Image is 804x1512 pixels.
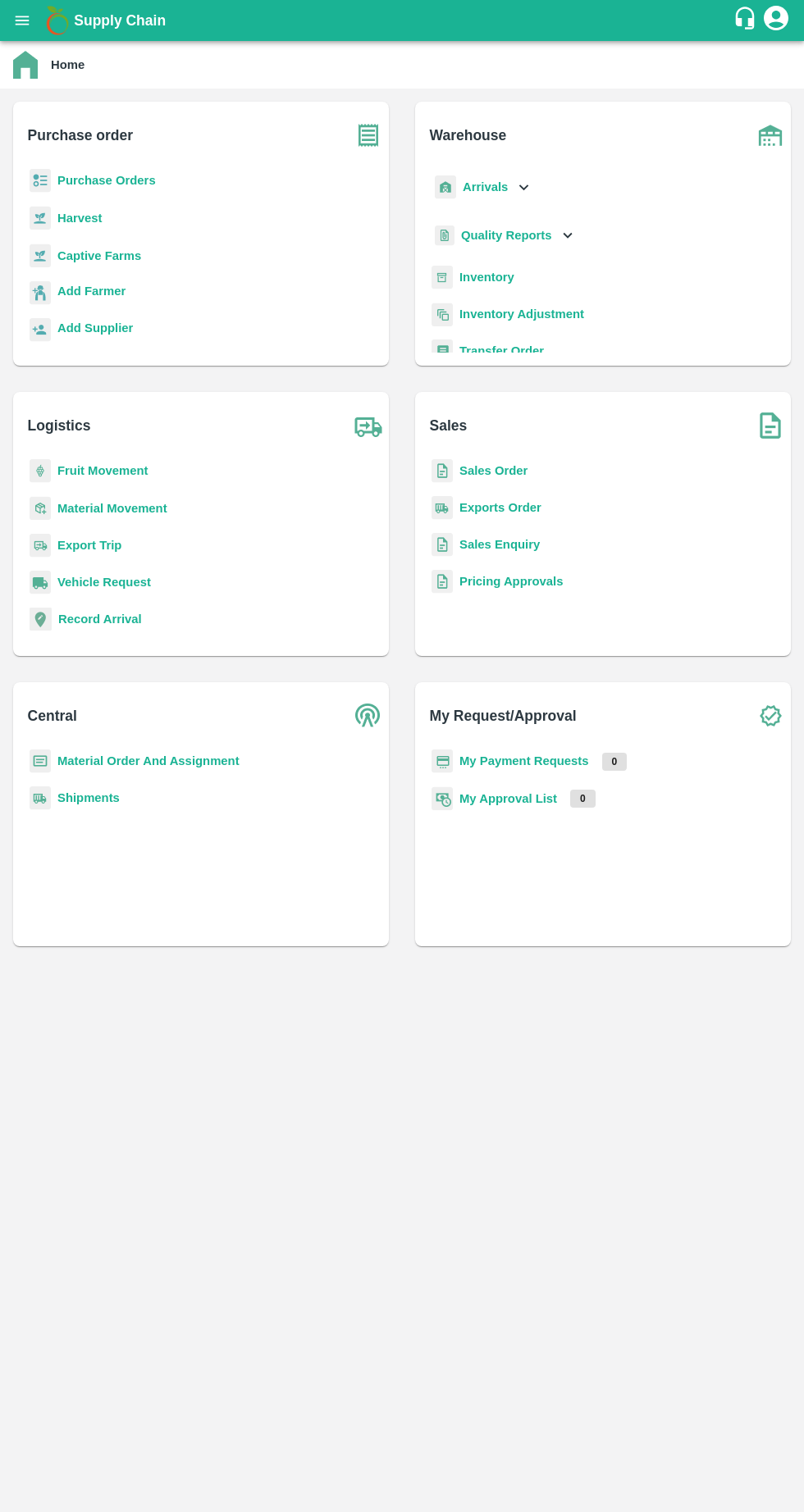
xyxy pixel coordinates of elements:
b: Logistics [28,414,91,437]
div: Arrivals [432,169,533,206]
img: farmer [30,281,51,305]
b: Sales [430,414,468,437]
img: reciept [30,169,51,193]
img: material [30,496,51,521]
button: open drawer [3,2,41,39]
img: shipments [30,786,51,810]
img: harvest [30,244,51,268]
img: sales [432,533,453,557]
img: logo [41,4,74,37]
a: Add Supplier [57,319,133,341]
b: Add Farmer [57,285,126,298]
a: Add Farmer [57,282,126,304]
div: customer-support [733,6,761,35]
b: My Request/Approval [430,704,577,727]
a: Export Trip [57,539,121,552]
img: sales [432,459,453,483]
a: Vehicle Request [57,576,151,589]
a: Material Movement [57,502,167,515]
a: Record Arrival [58,613,142,626]
img: purchase [348,115,389,156]
b: Supply Chain [74,12,166,29]
b: Central [28,704,77,727]
b: Arrivals [463,180,508,194]
img: shipments [432,496,453,520]
div: account of current user [761,3,791,38]
img: centralMaterial [30,749,51,773]
img: truck [348,405,389,446]
b: Purchase order [28,124,133,147]
a: Supply Chain [74,9,733,32]
a: Inventory [459,271,514,284]
img: approval [432,786,453,811]
a: Shipments [57,791,120,804]
a: Harvest [57,212,102,225]
img: fruit [30,459,51,483]
a: Fruit Movement [57,464,148,477]
a: My Approval List [459,792,557,805]
p: 0 [602,753,628,771]
a: Captive Farms [57,249,141,262]
img: whTransfer [432,339,453,363]
img: delivery [30,534,51,558]
img: whArrival [435,175,456,199]
b: Add Supplier [57,321,133,335]
b: Quality Reports [461,229,552,242]
img: supplier [30,318,51,342]
a: Transfer Order [459,344,544,358]
img: check [750,695,791,736]
a: Sales Order [459,464,528,477]
img: whInventory [432,266,453,289]
b: Home [51,58,85,71]
p: 0 [570,790,596,808]
a: Material Order And Assignment [57,754,240,767]
img: qualityReport [435,225,455,246]
a: Sales Enquiry [459,538,540,551]
a: Exports Order [459,501,541,514]
img: harvest [30,206,51,230]
div: Quality Reports [432,219,577,253]
a: My Payment Requests [459,754,589,767]
img: central [348,695,389,736]
img: home [13,51,38,79]
img: soSales [750,405,791,446]
a: Pricing Approvals [459,575,563,588]
a: Inventory Adjustment [459,307,584,321]
img: recordArrival [30,608,52,631]
a: Purchase Orders [57,174,156,187]
img: inventory [432,303,453,326]
img: vehicle [30,571,51,594]
img: payment [432,749,453,773]
img: sales [432,570,453,594]
b: Warehouse [430,124,507,147]
img: warehouse [750,115,791,156]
